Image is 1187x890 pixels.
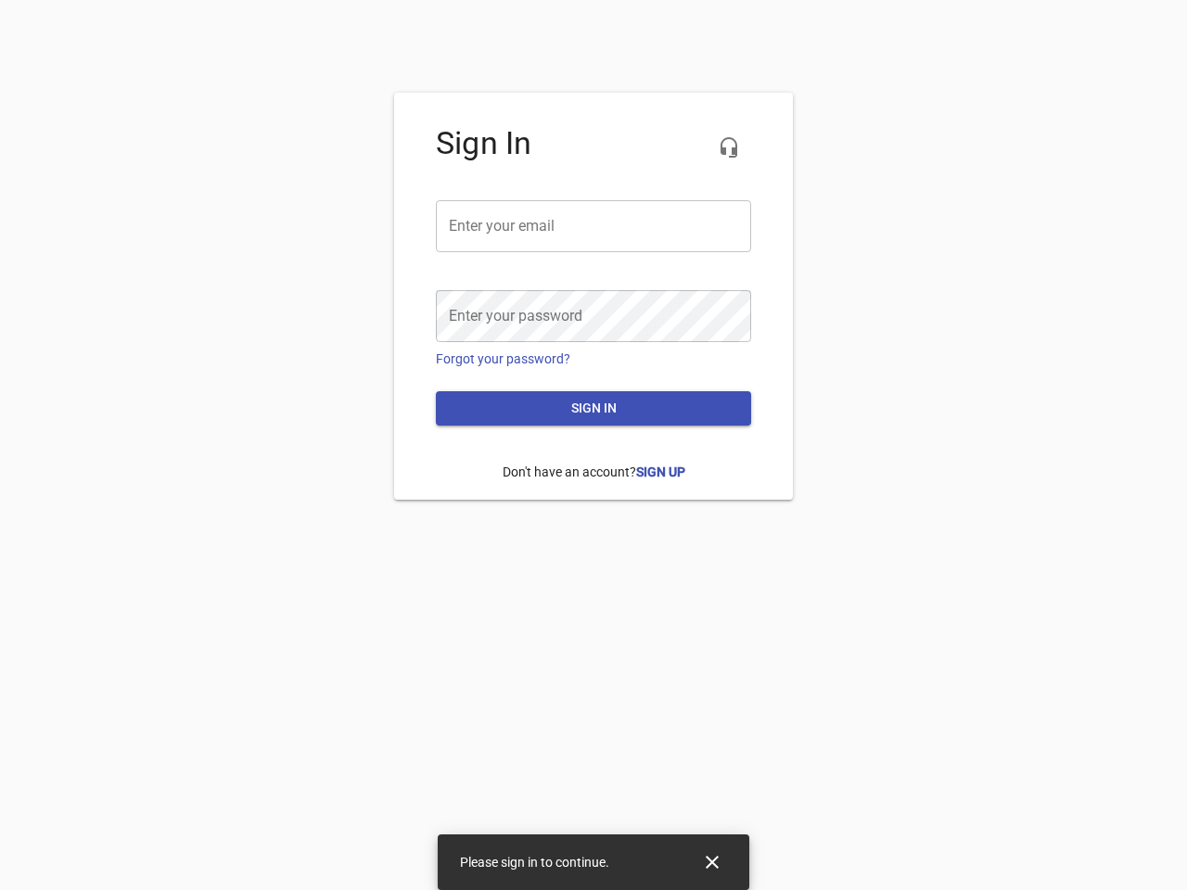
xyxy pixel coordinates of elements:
p: Don't have an account? [436,449,751,496]
span: Please sign in to continue. [460,855,609,870]
a: Sign Up [636,464,685,479]
button: Sign in [436,391,751,426]
button: Close [690,840,734,884]
h4: Sign In [436,125,751,162]
span: Sign in [451,397,736,420]
button: Live Chat [707,125,751,170]
a: Forgot your password? [436,351,570,366]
